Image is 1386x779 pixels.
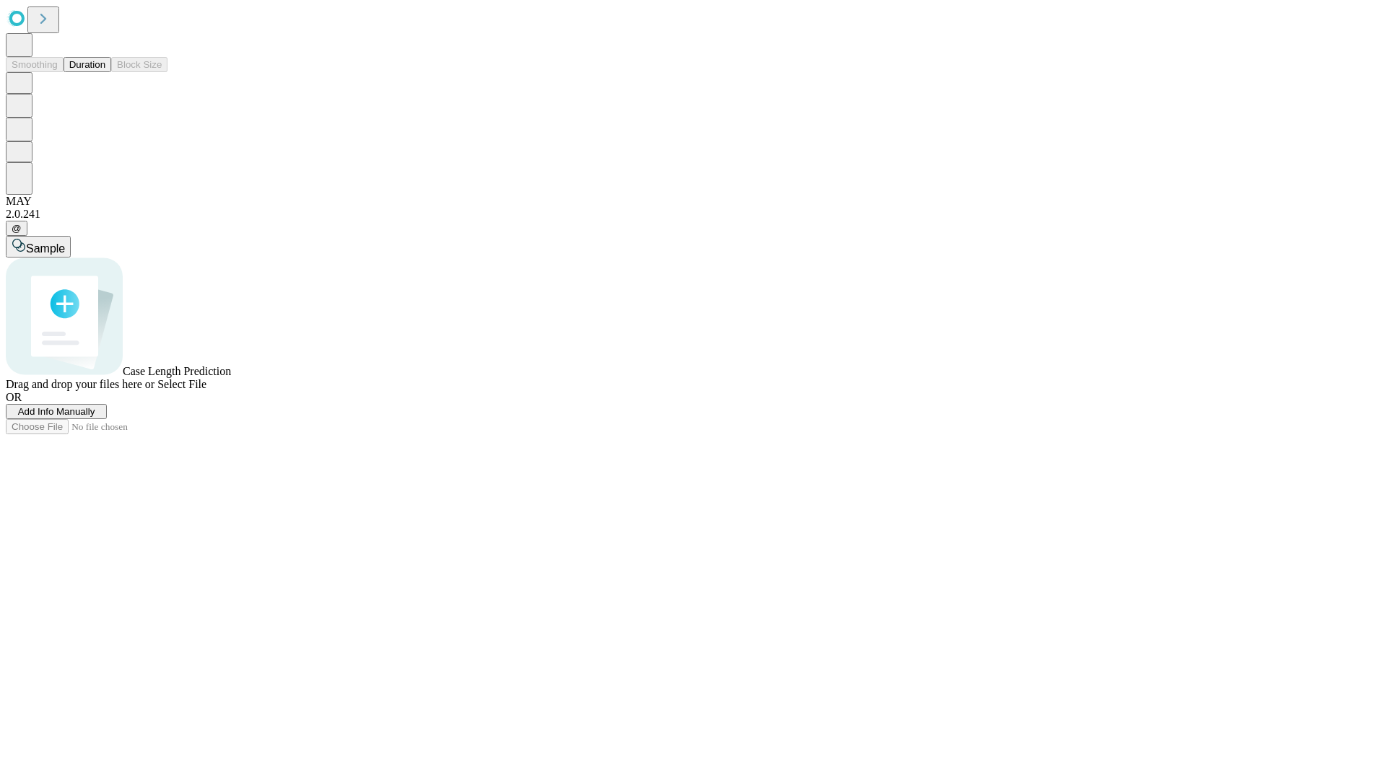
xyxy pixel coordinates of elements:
[64,57,111,72] button: Duration
[123,365,231,377] span: Case Length Prediction
[12,223,22,234] span: @
[157,378,206,390] span: Select File
[6,236,71,258] button: Sample
[6,404,107,419] button: Add Info Manually
[6,391,22,403] span: OR
[18,406,95,417] span: Add Info Manually
[6,208,1380,221] div: 2.0.241
[111,57,167,72] button: Block Size
[6,378,154,390] span: Drag and drop your files here or
[6,221,27,236] button: @
[26,242,65,255] span: Sample
[6,57,64,72] button: Smoothing
[6,195,1380,208] div: MAY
